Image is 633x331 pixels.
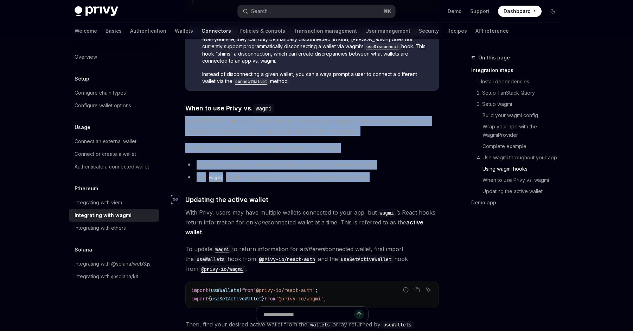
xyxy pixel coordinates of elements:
[75,150,136,158] div: Connect or create a wallet
[185,143,439,153] span: If your app integrates Privy alongside wagmi, you should:
[208,295,211,302] span: {
[364,43,401,49] a: useDisconnect
[338,255,394,263] code: useSetActiveWallet
[75,101,131,110] div: Configure wallet options
[75,184,98,193] h5: Ethereum
[75,23,97,39] a: Welcome
[547,6,558,17] button: Toggle dark mode
[185,103,274,113] span: When to use Privy vs.
[191,287,208,293] span: import
[470,8,490,15] a: Support
[324,295,326,302] span: ;
[69,196,159,209] a: Integrating with viem
[413,285,422,294] button: Copy the contents from the code block
[377,209,396,216] a: wagmi
[198,265,246,272] a: @privy-io/wagmi
[471,121,564,141] a: Wrap your app with the WagmiProvider
[294,23,357,39] a: Transaction management
[303,246,325,253] em: different
[276,295,324,302] span: '@privy-io/wagmi'
[198,265,246,273] code: @privy-io/wagmi
[212,246,232,253] a: wagmi
[419,23,439,39] a: Security
[471,76,564,87] a: 1. Install dependencies
[130,23,166,39] a: Authentication
[185,160,439,170] li: use Privy to connect external wallets and create embedded wallets
[75,6,118,16] img: dark logo
[364,43,401,50] code: useDisconnect
[504,8,531,15] span: Dashboard
[401,285,410,294] button: Report incorrect code
[471,197,564,208] a: Demo app
[212,246,232,253] code: wagmi
[69,209,159,222] a: Integrating with wagmi
[75,137,136,146] div: Connect an external wallet
[471,65,564,76] a: Integration steps
[232,78,270,84] a: connectWallet
[75,260,151,268] div: Integrating with @solana/web3.js
[185,195,268,204] span: Updating the active wallet
[175,23,193,39] a: Wallets
[239,287,242,293] span: }
[251,7,271,15] div: Search...
[471,98,564,110] a: 3. Setup wagmi
[194,255,228,263] code: useWallets
[447,23,467,39] a: Recipes
[264,295,276,302] span: from
[262,295,264,302] span: }
[475,23,509,39] a: API reference
[75,224,126,232] div: Integrating with ethers
[202,71,432,85] span: Instead of disconnecting a given wallet, you can always prompt a user to connect a different wall...
[471,152,564,163] a: 4. Use wagmi throughout your app
[242,287,253,293] span: from
[354,310,364,319] button: Send message
[75,89,126,97] div: Configure chain types
[69,160,159,173] a: Authenticate a connected wallet
[471,110,564,121] a: Build your wagmi config
[171,195,185,204] a: Navigate to header
[69,148,159,160] a: Connect or create a wallet
[75,272,138,281] div: Integrating with @solana/kit
[202,29,432,64] span: Injected wallets, like the MetaMask browser extension, cannot be programmatically disconnected fr...
[253,287,315,293] span: '@privy-io/react-auth'
[75,198,122,207] div: Integrating with viem
[185,244,439,274] span: To update to return information for a connected wallet, first import the hook from and the hook f...
[69,87,159,99] a: Configure chain types
[239,23,285,39] a: Policies & controls
[238,5,395,18] button: Open search
[202,23,231,39] a: Connectors
[206,174,226,181] a: wagmi
[256,255,318,263] code: @privy-io/react-auth
[69,51,159,63] a: Overview
[478,53,510,62] span: On this page
[185,219,423,236] strong: active wallet
[185,172,439,182] li: use to take read or write actions from a connected wallet
[185,208,439,237] span: With Privy, users may have multiple wallets connected to your app, but ’s React hooks return info...
[75,53,97,61] div: Overview
[424,285,433,294] button: Ask AI
[69,270,159,283] a: Integrating with @solana/kit
[69,99,159,112] a: Configure wallet options
[75,123,90,132] h5: Usage
[471,163,564,174] a: Using wagmi hooks
[69,257,159,270] a: Integrating with @solana/web3.js
[69,222,159,234] a: Integrating with ethers
[185,116,439,136] span: Both [PERSON_NAME]’s out-of-the-box interfaces and wagmi’s React hooks enable you to interface wi...
[471,186,564,197] a: Updating the active wallet
[471,87,564,98] a: 2. Setup TanStack Query
[471,174,564,186] a: When to use Privy vs. wagmi
[75,246,92,254] h5: Solana
[75,211,132,219] div: Integrating with wagmi
[448,8,462,15] a: Demo
[75,75,89,83] h5: Setup
[384,8,391,14] span: ⌘ K
[263,307,354,322] input: Ask a question...
[211,295,262,302] span: useSetActiveWallet
[191,295,208,302] span: import
[258,219,268,226] em: one
[105,23,122,39] a: Basics
[253,104,274,113] code: wagmi
[256,255,318,262] a: @privy-io/react-auth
